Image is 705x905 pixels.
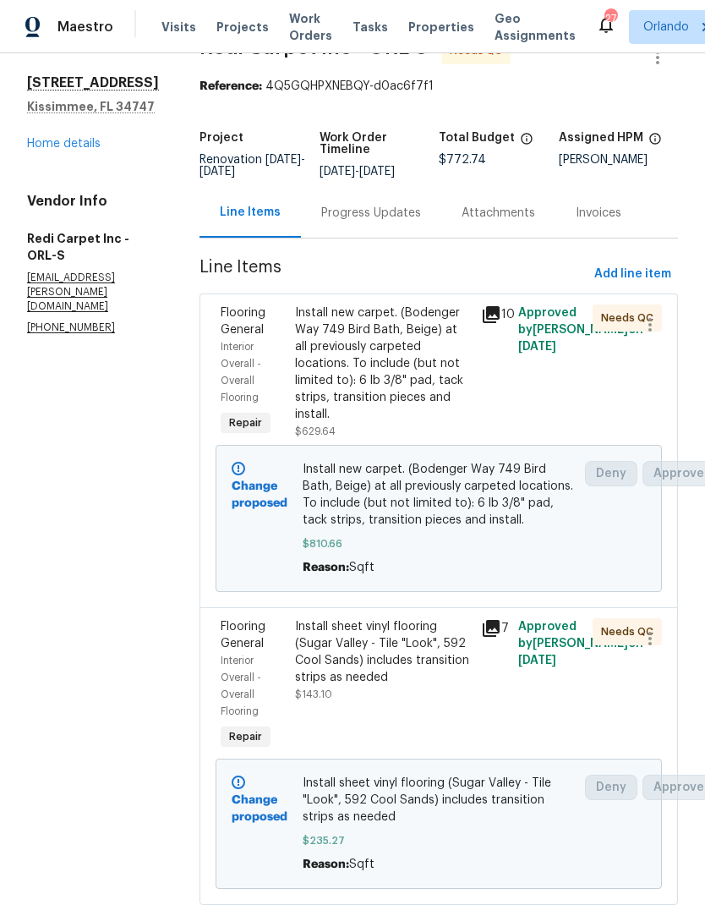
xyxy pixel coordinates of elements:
[601,310,660,326] span: Needs QC
[643,19,689,36] span: Orlando
[303,832,576,849] span: $235.27
[221,655,261,716] span: Interior Overall - Overall Flooring
[604,10,616,27] div: 27
[199,166,235,178] span: [DATE]
[27,193,159,210] h4: Vendor Info
[222,414,269,431] span: Repair
[576,205,621,222] div: Invoices
[481,304,508,325] div: 10
[295,618,471,686] div: Install sheet vinyl flooring (Sugar Valley - Tile "Look", 592 Cool Sands) includes transition str...
[585,775,637,800] button: Deny
[559,154,679,166] div: [PERSON_NAME]
[439,132,515,144] h5: Total Budget
[232,480,287,509] b: Change proposed
[199,37,428,58] span: Redi Carpet Inc - ORL-S
[587,259,678,290] button: Add line item
[518,655,556,666] span: [DATE]
[199,154,305,178] span: -
[648,132,662,154] span: The hpm assigned to this work order.
[359,166,395,178] span: [DATE]
[220,204,281,221] div: Line Items
[320,166,355,178] span: [DATE]
[349,562,374,573] span: Sqft
[199,78,678,95] div: 4Q5GQHPXNEBQY-d0ac6f7f1
[408,19,474,36] span: Properties
[303,562,349,573] span: Reason:
[594,264,671,285] span: Add line item
[495,10,576,44] span: Geo Assignments
[57,19,113,36] span: Maestro
[520,132,533,154] span: The total cost of line items that have been proposed by Opendoor. This sum includes line items th...
[199,80,262,92] b: Reference:
[289,10,332,44] span: Work Orders
[27,230,159,264] h5: Redi Carpet Inc - ORL-S
[27,138,101,150] a: Home details
[303,461,576,529] span: Install new carpet. (Bodenger Way 749 Bird Bath, Beige) at all previously carpeted locations. To ...
[221,342,261,403] span: Interior Overall - Overall Flooring
[585,461,637,486] button: Deny
[161,19,196,36] span: Visits
[349,858,374,870] span: Sqft
[518,621,643,666] span: Approved by [PERSON_NAME] on
[518,307,643,353] span: Approved by [PERSON_NAME] on
[601,623,660,640] span: Needs QC
[199,154,305,178] span: Renovation
[303,535,576,552] span: $810.66
[303,775,576,825] span: Install sheet vinyl flooring (Sugar Valley - Tile "Look", 592 Cool Sands) includes transition str...
[462,205,535,222] div: Attachments
[199,132,243,144] h5: Project
[232,794,287,823] b: Change proposed
[295,689,332,699] span: $143.10
[439,154,486,166] span: $772.74
[295,426,336,436] span: $629.64
[199,259,587,290] span: Line Items
[295,304,471,423] div: Install new carpet. (Bodenger Way 749 Bird Bath, Beige) at all previously carpeted locations. To ...
[222,728,269,745] span: Repair
[352,21,388,33] span: Tasks
[481,618,508,639] div: 7
[321,205,421,222] div: Progress Updates
[265,154,301,166] span: [DATE]
[518,341,556,353] span: [DATE]
[320,132,440,156] h5: Work Order Timeline
[320,166,395,178] span: -
[216,19,269,36] span: Projects
[303,858,349,870] span: Reason:
[221,307,265,336] span: Flooring General
[559,132,643,144] h5: Assigned HPM
[221,621,265,650] span: Flooring General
